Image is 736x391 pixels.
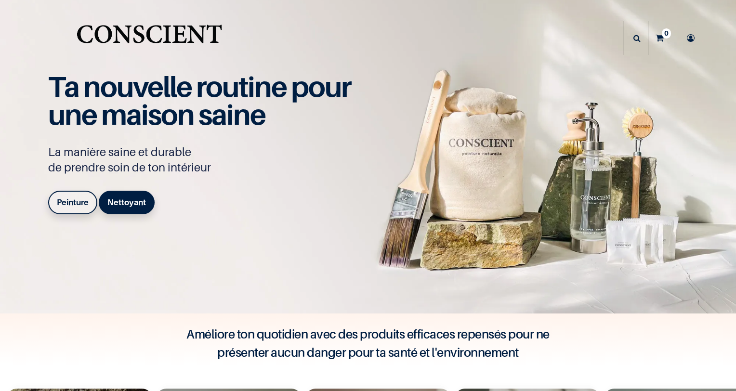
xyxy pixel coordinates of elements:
[649,21,676,55] a: 0
[75,19,223,57] a: Logo of Conscient
[75,19,223,57] img: Conscient
[48,69,351,132] span: Ta nouvelle routine pour une maison saine
[48,144,361,175] p: La manière saine et durable de prendre soin de ton intérieur
[175,325,561,362] h4: Améliore ton quotidien avec des produits efficaces repensés pour ne présenter aucun danger pour t...
[57,197,89,207] b: Peinture
[662,28,671,38] sup: 0
[107,197,146,207] b: Nettoyant
[48,191,97,214] a: Peinture
[99,191,155,214] a: Nettoyant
